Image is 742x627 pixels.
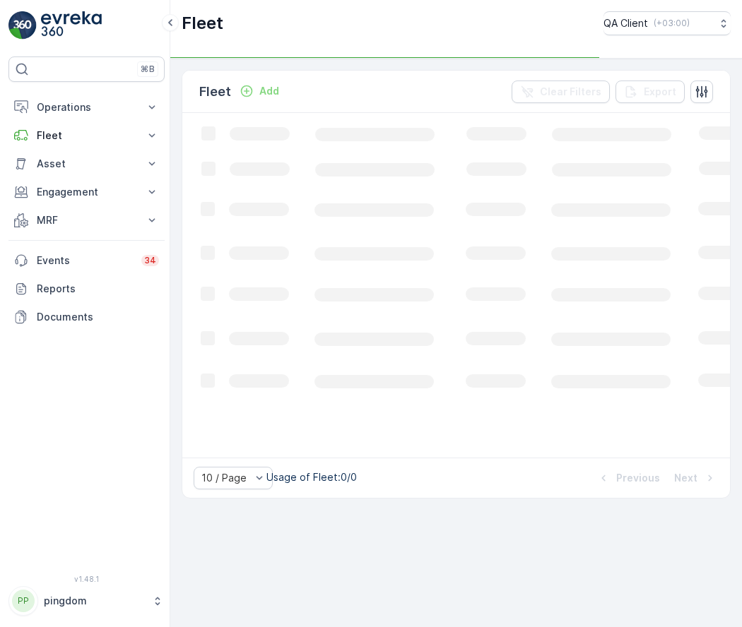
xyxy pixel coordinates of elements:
[8,121,165,150] button: Fleet
[673,470,719,486] button: Next
[8,150,165,178] button: Asset
[266,470,357,484] p: Usage of Fleet : 0/0
[603,11,731,35] button: QA Client(+03:00)
[540,85,601,99] p: Clear Filters
[12,590,35,612] div: PP
[37,100,136,114] p: Operations
[37,310,159,324] p: Documents
[603,16,648,30] p: QA Client
[512,80,610,103] button: Clear Filters
[8,178,165,206] button: Engagement
[8,586,165,616] button: PPpingdom
[37,129,136,143] p: Fleet
[8,206,165,234] button: MRF
[616,471,660,485] p: Previous
[41,11,102,40] img: logo_light-DOdMpM7g.png
[644,85,676,99] p: Export
[8,275,165,303] a: Reports
[199,82,231,102] p: Fleet
[595,470,661,486] button: Previous
[37,157,136,171] p: Asset
[259,84,279,98] p: Add
[8,11,37,40] img: logo
[37,185,136,199] p: Engagement
[674,471,697,485] p: Next
[616,80,685,103] button: Export
[654,18,690,29] p: ( +03:00 )
[182,12,223,35] p: Fleet
[141,64,155,75] p: ⌘B
[37,282,159,296] p: Reports
[37,253,133,268] p: Events
[8,303,165,331] a: Documents
[144,255,156,266] p: 34
[37,213,136,227] p: MRF
[234,83,285,100] button: Add
[44,594,145,608] p: pingdom
[8,246,165,275] a: Events34
[8,93,165,121] button: Operations
[8,575,165,583] span: v 1.48.1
